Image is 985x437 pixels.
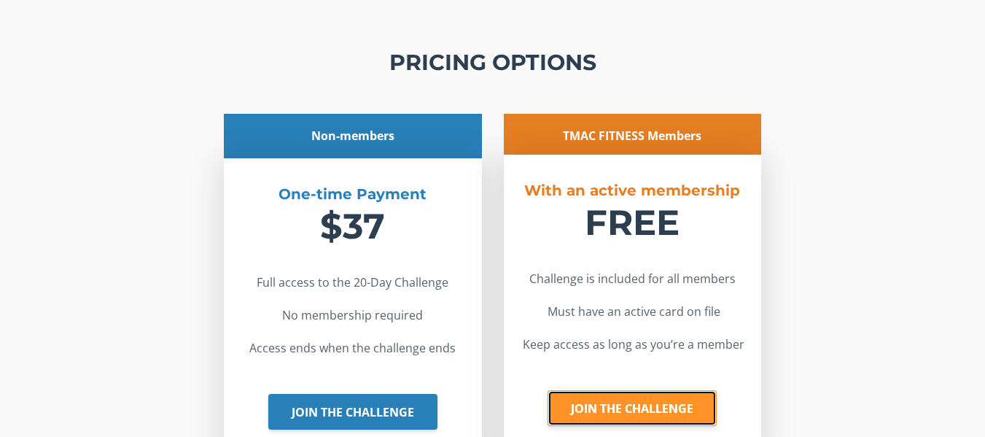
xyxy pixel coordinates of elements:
[268,394,437,430] a: JOIN THE CHALLENGE
[238,338,467,359] p: Access ends when the challenge ends
[224,48,761,77] h2: PRICING OPTIONS
[238,272,467,293] p: Full access to the 20-Day Challenge
[504,114,761,158] div: TMAC FITNESS Members
[518,181,747,200] h4: With an active membership
[238,204,467,249] h2: $37
[518,200,747,245] h2: FREE
[224,114,481,158] div: Non-members
[548,303,720,320] span: Must have an active card on file
[548,390,717,427] a: JOIN THE CHALLENGE
[523,336,744,352] span: Keep access as long as you’re a member
[529,271,736,287] span: Challenge is included for all members
[238,185,467,204] h4: One-time Payment
[238,305,467,326] p: No membership required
